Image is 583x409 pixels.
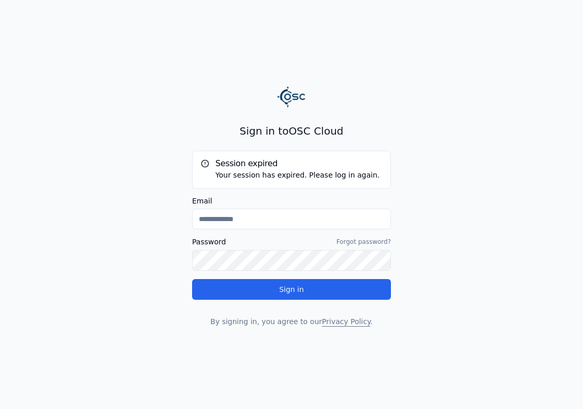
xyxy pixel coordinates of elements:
[192,238,226,245] label: Password
[192,279,391,300] button: Sign in
[192,124,391,138] h2: Sign in to OSC Cloud
[277,82,306,111] img: Logo
[201,170,382,180] div: Your session has expired. Please log in again.
[201,159,382,168] h5: Session expired
[192,197,391,204] label: Email
[337,238,391,246] a: Forgot password?
[322,317,370,326] a: Privacy Policy
[192,316,391,327] p: By signing in, you agree to our .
